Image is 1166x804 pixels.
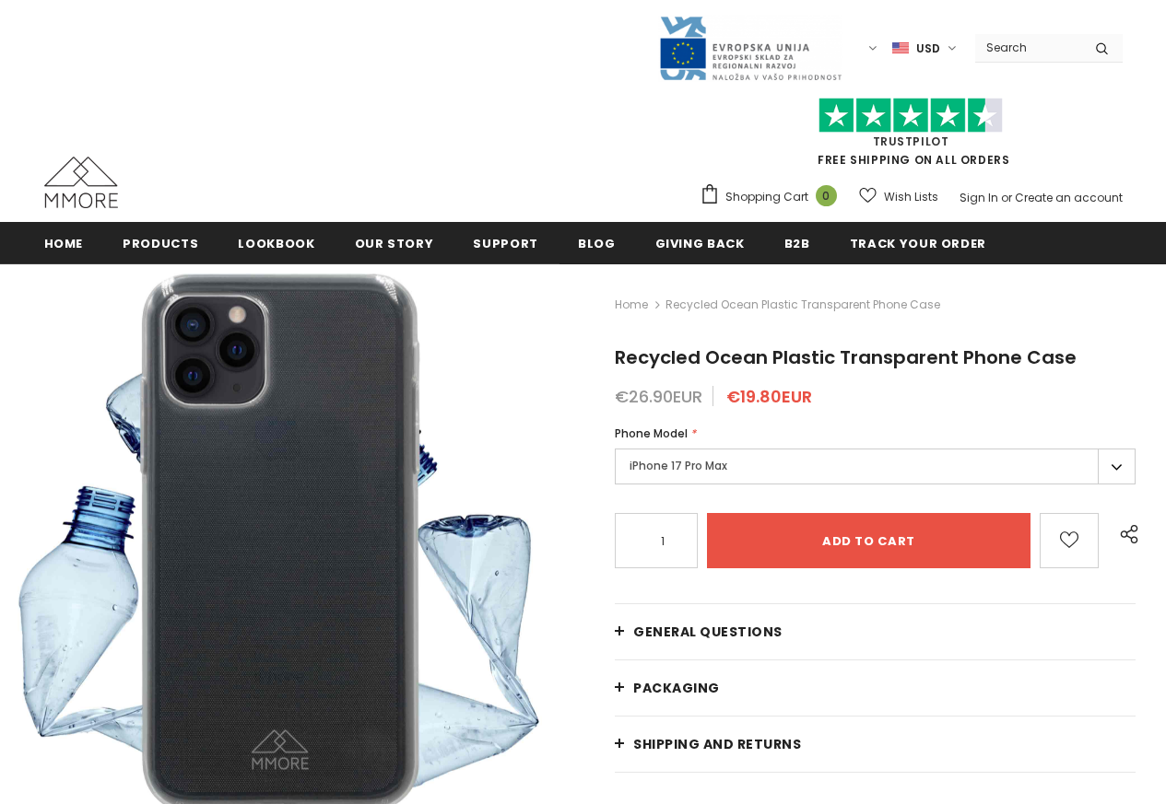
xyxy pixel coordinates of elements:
span: Track your order [850,235,986,252]
a: Wish Lists [859,181,938,213]
a: support [473,222,538,263]
span: Lookbook [238,235,314,252]
a: Shopping Cart 0 [700,183,846,211]
span: Wish Lists [884,188,938,206]
input: Add to cart [707,513,1031,568]
img: Trust Pilot Stars [819,98,1003,134]
a: Sign In [960,190,998,205]
a: Javni Razpis [658,40,842,55]
span: Our Story [355,235,434,252]
a: Create an account [1015,190,1123,205]
a: B2B [784,222,810,263]
a: PACKAGING [615,660,1136,716]
span: Products [123,235,198,252]
a: Home [44,222,84,263]
span: PACKAGING [633,679,720,697]
span: Recycled Ocean Plastic Transparent Phone Case [615,344,1077,370]
a: Shipping and returns [615,717,1136,772]
span: FREE SHIPPING ON ALL ORDERS [700,106,1123,168]
a: Lookbook [238,222,314,263]
span: 0 [816,185,837,206]
span: USD [916,40,940,58]
span: B2B [784,235,810,252]
label: iPhone 17 Pro Max [615,449,1136,484]
span: Shipping and returns [633,735,801,753]
span: Giving back [655,235,745,252]
a: Blog [578,222,616,263]
img: Javni Razpis [658,15,842,82]
span: or [1001,190,1012,205]
span: Phone Model [615,425,688,441]
span: Home [44,235,84,252]
input: Search Site [975,34,1081,61]
span: Shopping Cart [725,188,808,206]
img: USD [892,41,909,56]
a: Home [615,294,648,316]
a: Track your order [850,222,986,263]
span: Blog [578,235,616,252]
span: €26.90EUR [615,385,702,408]
span: support [473,235,538,252]
a: Products [123,222,198,263]
span: Recycled Ocean Plastic Transparent Phone Case [665,294,940,316]
a: Giving back [655,222,745,263]
span: €19.80EUR [726,385,812,408]
a: General Questions [615,604,1136,659]
img: MMORE Cases [44,157,118,208]
a: Trustpilot [873,134,949,149]
a: Our Story [355,222,434,263]
span: General Questions [633,623,783,641]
